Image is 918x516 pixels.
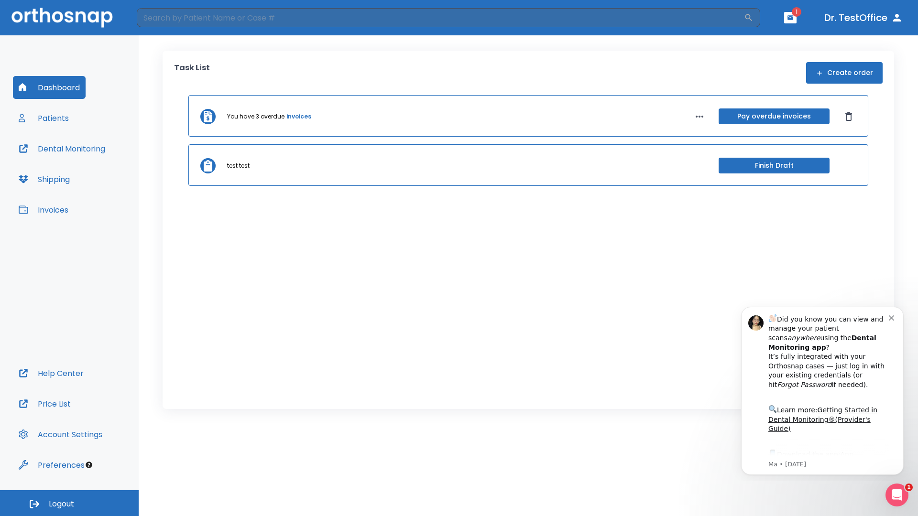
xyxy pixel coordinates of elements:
[13,107,75,129] button: Patients
[13,76,86,99] button: Dashboard
[719,108,830,124] button: Pay overdue invoices
[13,423,108,446] button: Account Settings
[85,461,93,469] div: Tooltip anchor
[13,392,76,415] button: Price List
[13,137,111,160] button: Dental Monitoring
[286,112,311,121] a: invoices
[719,158,830,173] button: Finish Draft
[49,499,74,509] span: Logout
[792,7,801,17] span: 1
[13,362,89,385] button: Help Center
[820,9,907,26] button: Dr. TestOffice
[227,112,284,121] p: You have 3 overdue
[137,8,744,27] input: Search by Patient Name or Case #
[841,109,856,124] button: Dismiss
[42,162,162,171] p: Message from Ma, sent 6w ago
[11,8,113,27] img: Orthosnap
[162,15,170,22] button: Dismiss notification
[174,62,210,84] p: Task List
[42,152,127,170] a: App Store
[227,161,250,170] p: test test
[885,484,908,506] iframe: Intercom live chat
[13,168,76,191] button: Shipping
[13,453,90,476] button: Preferences
[905,484,913,491] span: 1
[42,150,162,199] div: Download the app: | ​ Let us know if you need help getting started!
[13,198,74,221] button: Invoices
[806,62,883,84] button: Create order
[727,298,918,481] iframe: Intercom notifications message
